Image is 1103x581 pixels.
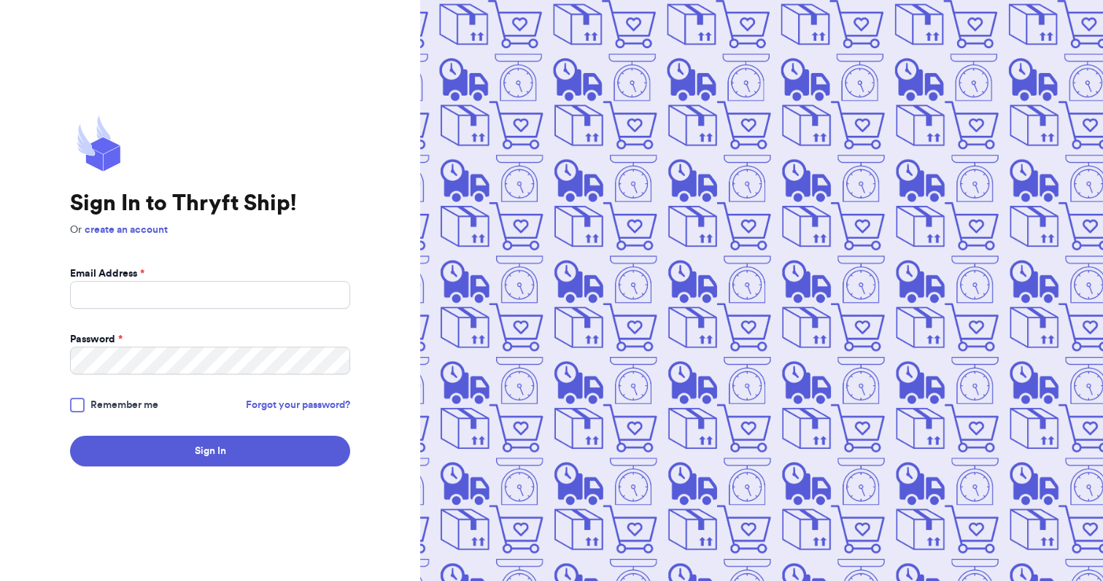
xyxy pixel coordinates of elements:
button: Sign In [70,436,350,466]
a: Forgot your password? [246,398,350,412]
a: create an account [85,225,168,235]
p: Or [70,223,350,237]
span: Remember me [90,398,158,412]
h1: Sign In to Thryft Ship! [70,191,350,217]
label: Password [70,332,123,347]
label: Email Address [70,266,144,281]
